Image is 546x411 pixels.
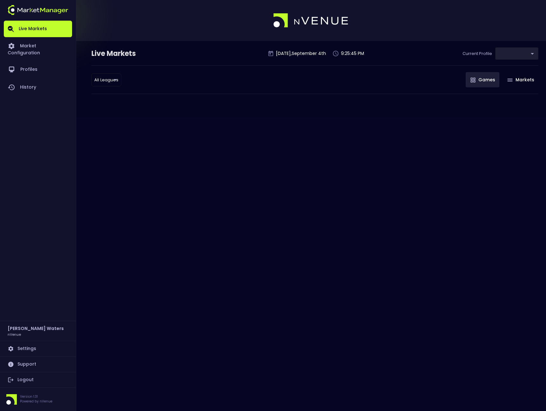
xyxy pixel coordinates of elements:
a: Logout [4,372,72,387]
img: gameIcon [470,77,476,83]
a: Live Markets [4,21,72,37]
button: Markets [503,72,538,87]
a: Market Configuration [4,37,72,61]
h2: [PERSON_NAME] Waters [8,325,64,332]
a: Settings [4,341,72,356]
div: ​ [495,47,538,60]
div: ​ [91,73,121,86]
p: [DATE] , September 4 th [276,50,326,57]
img: logo [273,13,349,28]
div: Live Markets [91,49,169,59]
a: Support [4,357,72,372]
img: gameIcon [507,78,513,82]
a: History [4,78,72,96]
div: Version 1.31Powered by nVenue [4,394,72,405]
p: 9:25:45 PM [341,50,364,57]
h3: nVenue [8,332,21,337]
img: logo [8,5,68,15]
p: Powered by nVenue [20,399,52,404]
p: Current Profile [463,51,492,57]
p: Version 1.31 [20,394,52,399]
button: Games [466,72,499,87]
a: Profiles [4,61,72,78]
